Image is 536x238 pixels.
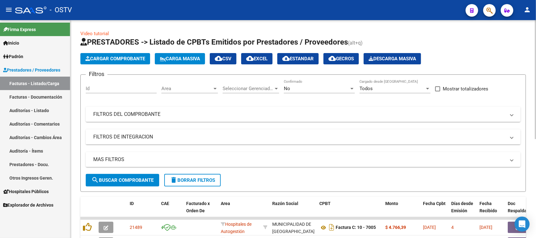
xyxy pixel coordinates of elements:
[3,67,60,73] span: Prestadores / Proveedores
[523,6,531,14] mat-icon: person
[451,201,473,213] span: Días desde Emisión
[80,53,150,64] button: Cargar Comprobante
[159,197,184,224] datatable-header-cell: CAE
[93,111,506,118] mat-panel-title: FILTROS DEL COMPROBANTE
[241,53,273,64] button: EXCEL
[348,40,363,46] span: (alt+q)
[385,225,406,230] strong: $ 4.766,39
[282,55,290,62] mat-icon: cloud_download
[246,55,254,62] mat-icon: cloud_download
[186,201,210,213] span: Facturado x Orden De
[170,176,177,184] mat-icon: delete
[328,222,336,232] i: Descargar documento
[319,201,331,206] span: CPBT
[328,55,336,62] mat-icon: cloud_download
[360,86,373,91] span: Todos
[272,201,298,206] span: Razón Social
[3,188,49,195] span: Hospitales Públicos
[86,152,521,167] mat-expansion-panel-header: MAS FILTROS
[449,197,477,224] datatable-header-cell: Días desde Emisión
[515,217,530,232] div: Open Intercom Messenger
[161,201,169,206] span: CAE
[270,197,317,224] datatable-header-cell: Razón Social
[210,53,236,64] button: CSV
[364,53,421,64] app-download-masive: Descarga masiva de comprobantes (adjuntos)
[80,38,348,46] span: PRESTADORES -> Listado de CPBTs Emitidos por Prestadores / Proveedores
[3,26,36,33] span: Firma Express
[328,56,354,62] span: Gecros
[93,156,506,163] mat-panel-title: MAS FILTROS
[383,197,420,224] datatable-header-cell: Monto
[451,225,454,230] span: 4
[508,201,536,213] span: Doc Respaldatoria
[369,56,416,62] span: Descarga Masiva
[420,197,449,224] datatable-header-cell: Fecha Cpbt
[3,53,23,60] span: Padrón
[336,225,376,230] strong: Factura C: 10 - 7005
[272,221,314,234] div: 30681617783
[86,174,159,187] button: Buscar Comprobante
[218,197,261,224] datatable-header-cell: Area
[170,177,215,183] span: Borrar Filtros
[479,201,497,213] span: Fecha Recibido
[86,107,521,122] mat-expansion-panel-header: FILTROS DEL COMPROBANTE
[160,56,200,62] span: Carga Masiva
[423,201,446,206] span: Fecha Cpbt
[215,55,222,62] mat-icon: cloud_download
[91,176,99,184] mat-icon: search
[155,53,205,64] button: Carga Masiva
[221,222,252,234] span: Hospitales de Autogestión
[86,129,521,144] mat-expansion-panel-header: FILTROS DE INTEGRACION
[130,201,134,206] span: ID
[282,56,314,62] span: Estandar
[443,85,488,93] span: Mostrar totalizadores
[80,31,109,36] a: Video tutorial
[3,202,53,208] span: Explorador de Archivos
[477,197,505,224] datatable-header-cell: Fecha Recibido
[423,225,436,230] span: [DATE]
[221,201,230,206] span: Area
[385,201,398,206] span: Monto
[5,6,13,14] mat-icon: menu
[284,86,290,91] span: No
[85,56,145,62] span: Cargar Comprobante
[86,70,107,78] h3: Filtros
[184,197,218,224] datatable-header-cell: Facturado x Orden De
[161,86,212,91] span: Area
[3,40,19,46] span: Inicio
[130,225,142,230] span: 21489
[317,197,383,224] datatable-header-cell: CPBT
[215,56,231,62] span: CSV
[93,133,506,140] mat-panel-title: FILTROS DE INTEGRACION
[164,174,221,187] button: Borrar Filtros
[50,3,72,17] span: - OSTV
[127,197,159,224] datatable-header-cell: ID
[277,53,319,64] button: Estandar
[364,53,421,64] button: Descarga Masiva
[323,53,359,64] button: Gecros
[91,177,154,183] span: Buscar Comprobante
[223,86,273,91] span: Seleccionar Gerenciador
[479,225,492,230] span: [DATE]
[246,56,268,62] span: EXCEL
